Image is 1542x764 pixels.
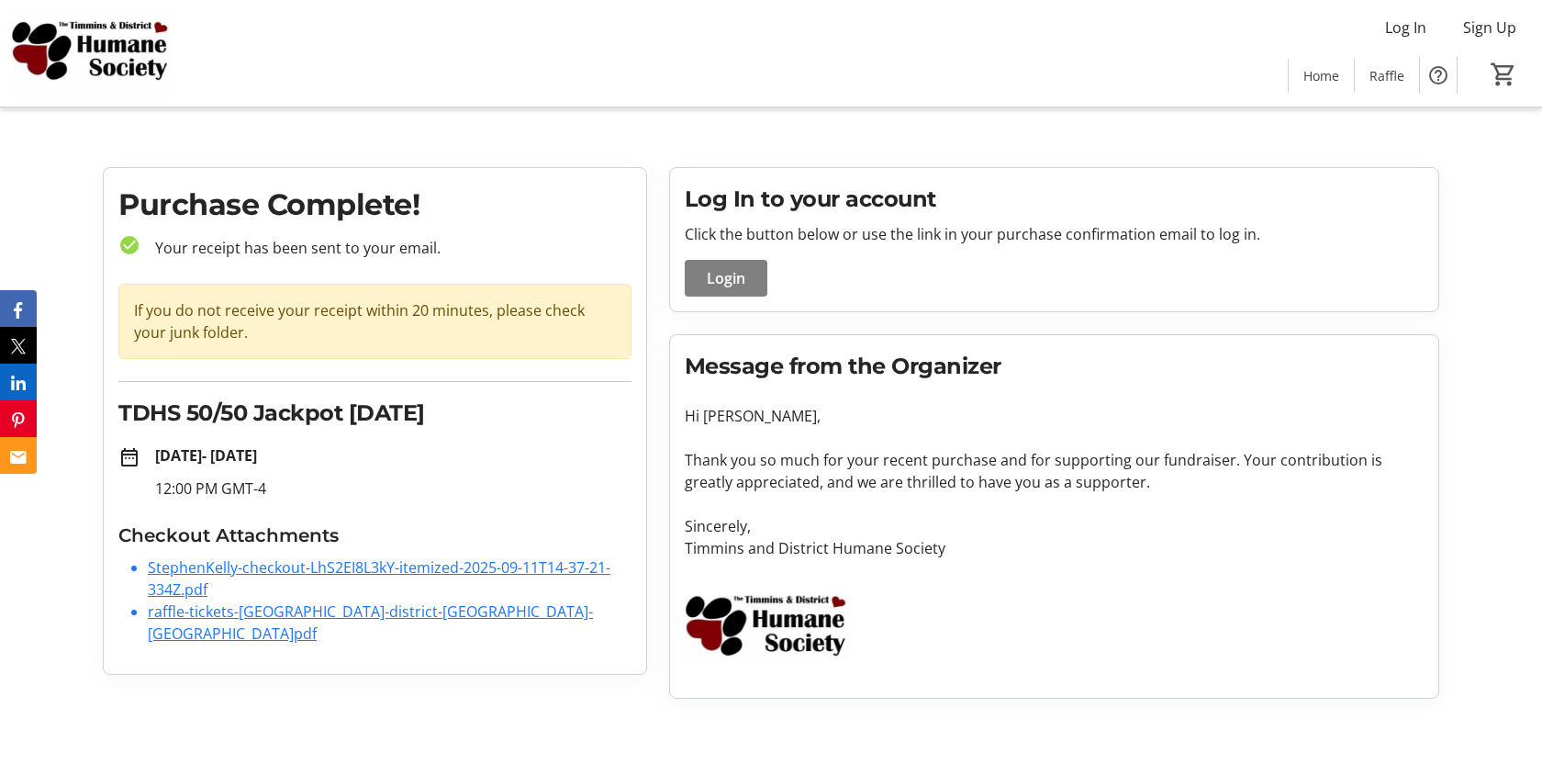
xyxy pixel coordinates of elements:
span: Home [1303,66,1339,85]
h1: Purchase Complete! [118,183,631,227]
h2: Log In to your account [685,183,1424,216]
span: Login [707,267,745,289]
p: Sincerely, [685,515,1424,537]
span: Log In [1385,17,1426,39]
button: Sign Up [1448,13,1531,42]
a: Home [1289,59,1354,93]
button: Cart [1487,58,1520,91]
h2: Message from the Organizer [685,350,1424,383]
p: 12:00 PM GMT-4 [155,477,631,500]
p: Your receipt has been sent to your email. [140,237,631,259]
a: StephenKelly-checkout-LhS2EI8L3kY-itemized-2025-09-11T14-37-21-334Z.pdf [148,557,610,600]
a: Raffle [1355,59,1419,93]
h2: TDHS 50/50 Jackpot [DATE] [118,397,631,430]
span: Raffle [1369,66,1404,85]
a: raffle-tickets-[GEOGRAPHIC_DATA]-district-[GEOGRAPHIC_DATA]-[GEOGRAPHIC_DATA]pdf [148,601,593,644]
mat-icon: date_range [118,446,140,468]
p: Thank you so much for your recent purchase and for supporting our fundraiser. Your contribution i... [685,449,1424,493]
mat-icon: check_circle [118,234,140,256]
img: Timmins and District Humane Society logo [685,581,853,676]
div: If you do not receive your receipt within 20 minutes, please check your junk folder. [118,284,631,359]
span: Sign Up [1463,17,1516,39]
p: Timmins and District Humane Society [685,537,1424,559]
button: Login [685,260,767,297]
strong: [DATE] - [DATE] [155,445,257,466]
button: Help [1420,57,1457,94]
button: Log In [1370,13,1441,42]
h3: Checkout Attachments [118,522,631,549]
img: Timmins and District Humane Society's Logo [11,7,174,99]
p: Hi [PERSON_NAME], [685,405,1424,427]
p: Click the button below or use the link in your purchase confirmation email to log in. [685,223,1424,245]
